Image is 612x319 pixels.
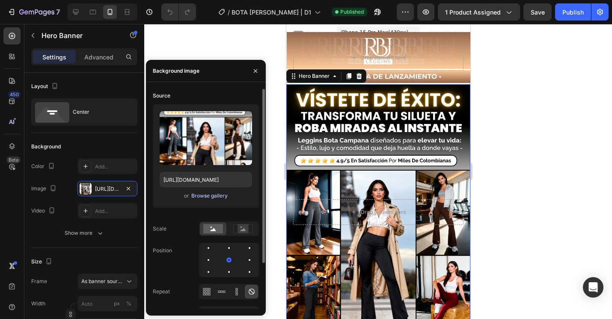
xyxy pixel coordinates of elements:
[84,53,113,62] p: Advanced
[42,30,114,41] p: Hero Banner
[65,229,104,237] div: Show more
[184,191,189,201] span: or
[583,277,603,298] div: Open Intercom Messenger
[114,300,120,307] div: px
[153,288,170,295] div: Repeat
[31,278,47,285] label: Frame
[95,185,120,193] div: [URL][DOMAIN_NAME]
[445,8,501,17] span: 1 product assigned
[42,53,66,62] p: Settings
[31,205,57,217] div: Video
[286,24,470,319] iframe: Design area
[160,111,252,165] img: preview-image
[153,92,170,100] div: Source
[153,67,199,75] div: Background image
[77,296,137,311] input: px%
[232,8,311,17] span: BOTA [PERSON_NAME] | D1
[124,298,134,309] button: px
[438,3,520,21] button: 1 product assigned
[31,300,45,307] label: Width
[31,225,137,241] button: Show more
[228,8,230,17] span: /
[81,278,123,285] span: As banner source
[161,3,196,21] div: Undo/Redo
[95,163,135,171] div: Add...
[31,183,58,195] div: Image
[31,161,56,172] div: Color
[555,3,591,21] button: Publish
[523,3,552,21] button: Save
[31,81,60,92] div: Layout
[8,91,21,98] div: 450
[562,8,584,17] div: Publish
[191,192,228,200] button: Browse gallery
[340,8,364,16] span: Published
[6,157,21,163] div: Beta
[153,225,166,233] div: Scale
[112,298,122,309] button: %
[153,247,172,254] div: Position
[73,102,125,122] div: Center
[31,256,54,268] div: Size
[95,207,135,215] div: Add...
[56,7,60,17] p: 7
[160,172,252,187] input: https://example.com/image.jpg
[31,143,61,151] div: Background
[126,300,131,307] div: %
[3,3,64,21] button: 7
[531,9,545,16] span: Save
[77,274,137,289] button: As banner source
